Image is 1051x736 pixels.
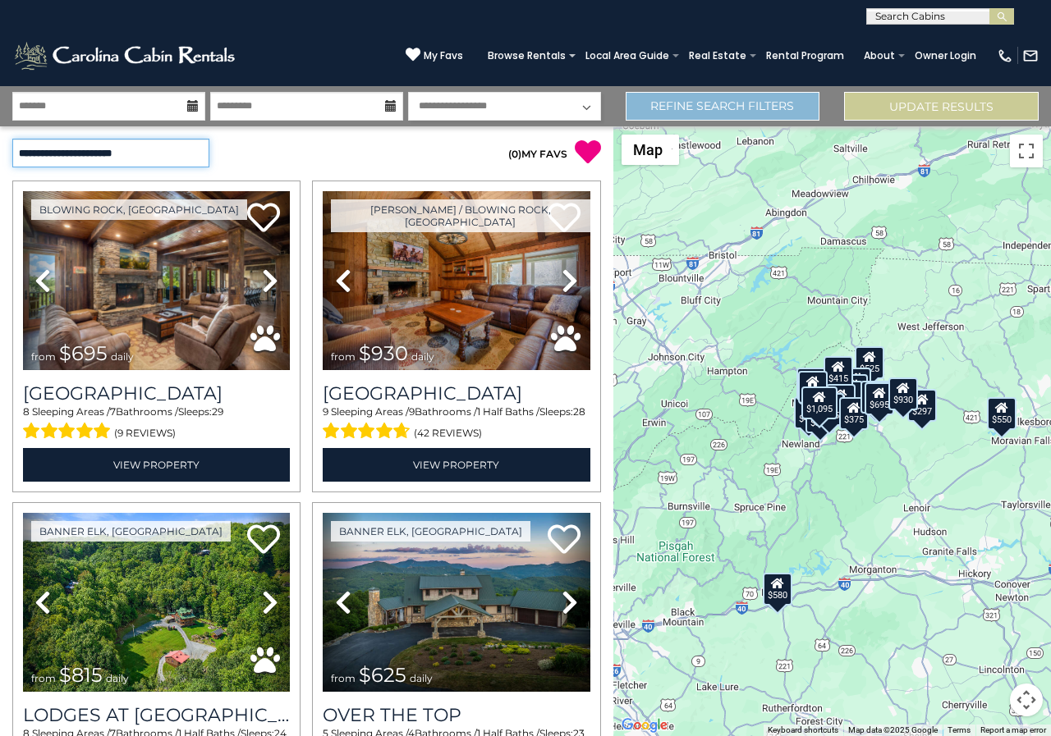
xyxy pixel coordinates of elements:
[31,521,231,542] a: Banner Elk, [GEOGRAPHIC_DATA]
[617,715,672,736] img: Google
[1010,135,1043,167] button: Toggle fullscreen view
[815,392,844,425] div: $375
[888,377,918,410] div: $930
[406,47,463,64] a: My Favs
[856,44,903,67] a: About
[806,400,836,433] div: $350
[997,48,1013,64] img: phone-regular-white.png
[477,405,539,418] span: 1 Half Baths /
[31,199,247,220] a: Blowing Rock, [GEOGRAPHIC_DATA]
[827,383,856,416] div: $195
[906,44,984,67] a: Owner Login
[23,191,290,370] img: thumbnail_163277623.jpeg
[359,341,408,365] span: $930
[1022,48,1039,64] img: mail-regular-white.png
[247,201,280,236] a: Add to favorites
[23,405,30,418] span: 8
[861,380,890,413] div: $315
[331,350,356,363] span: from
[323,513,590,692] img: thumbnail_167153549.jpeg
[323,448,590,482] a: View Property
[796,368,826,400] div: $425
[839,374,869,407] div: $451
[247,523,280,558] a: Add to favorites
[424,48,463,63] span: My Favs
[865,382,894,415] div: $695
[23,513,290,692] img: thumbnail_164725439.jpeg
[1010,683,1043,716] button: Map camera controls
[323,382,590,405] a: [GEOGRAPHIC_DATA]
[799,371,828,404] div: $395
[323,382,590,405] h3: Appalachian Mountain Lodge
[577,44,677,67] a: Local Area Guide
[617,715,672,736] a: Open this area in Google Maps (opens a new window)
[23,382,290,405] h3: Renaissance Lodge
[23,382,290,405] a: [GEOGRAPHIC_DATA]
[323,191,590,370] img: thumbnail_163277208.jpeg
[548,523,581,558] a: Add to favorites
[23,448,290,482] a: View Property
[801,386,838,419] div: $1,095
[626,92,820,121] a: Refine Search Filters
[411,350,434,363] span: daily
[508,148,521,160] span: ( )
[114,423,176,444] span: (9 reviews)
[23,704,290,726] h3: Lodges at Eagle Ridge
[948,725,971,734] a: Terms
[323,405,328,418] span: 9
[480,44,574,67] a: Browse Rentals
[409,405,415,418] span: 9
[331,199,590,232] a: [PERSON_NAME] / Blowing Rock, [GEOGRAPHIC_DATA]
[110,405,116,418] span: 7
[331,672,356,684] span: from
[908,389,938,422] div: $297
[23,704,290,726] a: Lodges at [GEOGRAPHIC_DATA]
[111,350,134,363] span: daily
[842,368,871,400] div: $245
[59,663,103,687] span: $815
[824,355,853,388] div: $415
[31,350,56,363] span: from
[323,405,590,444] div: Sleeping Areas / Bathrooms / Sleeps:
[681,44,755,67] a: Real Estate
[573,405,585,418] span: 28
[764,572,793,605] div: $580
[59,341,108,365] span: $695
[987,396,1017,429] div: $550
[633,141,663,158] span: Map
[856,345,885,378] div: $525
[331,521,530,542] a: Banner Elk, [GEOGRAPHIC_DATA]
[414,423,482,444] span: (42 reviews)
[794,395,824,428] div: $420
[512,148,518,160] span: 0
[848,725,938,734] span: Map data ©2025 Google
[844,92,1039,121] button: Update Results
[839,397,869,430] div: $375
[31,672,56,684] span: from
[212,405,223,418] span: 29
[410,672,433,684] span: daily
[980,725,1046,734] a: Report a map error
[622,135,679,165] button: Change map style
[106,672,129,684] span: daily
[758,44,852,67] a: Rental Program
[12,39,240,72] img: White-1-2.png
[768,725,838,736] button: Keyboard shortcuts
[508,148,567,160] a: (0)MY FAVS
[23,405,290,444] div: Sleeping Areas / Bathrooms / Sleeps:
[323,704,590,726] a: Over The Top
[359,663,406,687] span: $625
